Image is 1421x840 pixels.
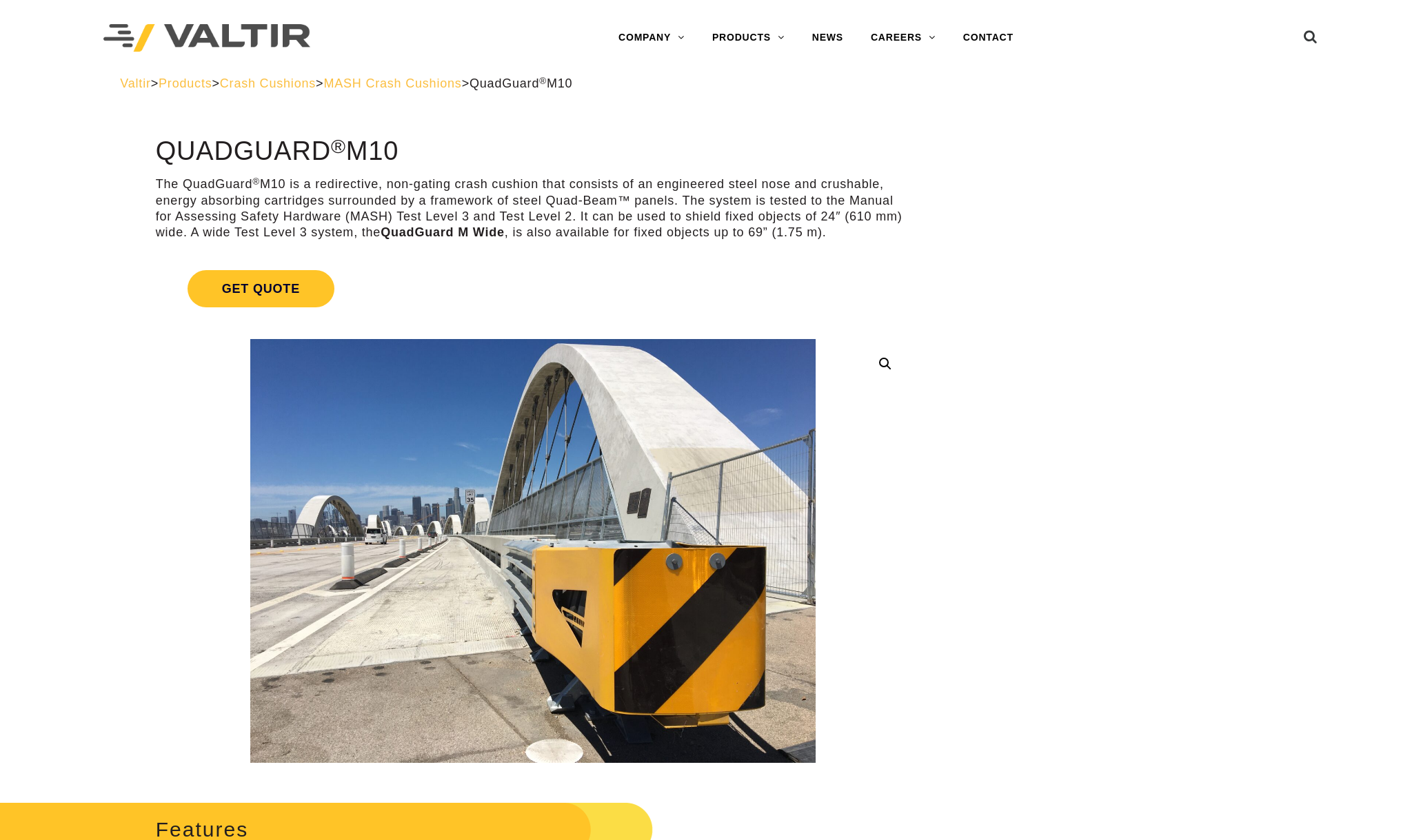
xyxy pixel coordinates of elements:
[605,24,698,52] a: COMPANY
[156,176,910,241] p: The QuadGuard M10 is a redirective, non-gating crash cushion that consists of an engineered steel...
[103,24,310,52] img: Valtir
[220,76,316,90] a: Crash Cushions
[156,254,910,324] a: Get Quote
[331,135,346,157] sup: ®
[470,76,572,90] span: QuadGuard M10
[156,137,910,166] h1: QuadGuard M10
[120,76,1301,92] div: > > > >
[798,24,857,52] a: NEWS
[381,225,505,239] strong: QuadGuard M Wide
[159,76,212,90] a: Products
[188,270,334,307] span: Get Quote
[698,24,798,52] a: PRODUCTS
[857,24,949,52] a: CAREERS
[323,76,461,90] a: MASH Crash Cushions
[120,76,150,90] a: Valtir
[539,76,547,86] sup: ®
[252,176,260,187] sup: ®
[949,24,1027,52] a: CONTACT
